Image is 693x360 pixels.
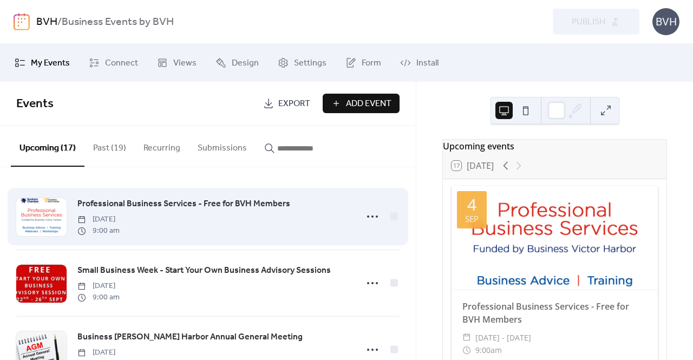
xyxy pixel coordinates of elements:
span: Export [278,97,310,110]
span: Small Business Week - Start Your Own Business Advisory Sessions [77,264,331,277]
span: My Events [31,57,70,70]
div: Upcoming events [443,140,666,153]
b: / [57,12,62,32]
a: BVH [36,12,57,32]
button: Add Event [323,94,400,113]
b: Business Events by BVH [62,12,174,32]
div: ​ [462,331,471,344]
a: Install [392,48,447,77]
button: Submissions [189,126,256,166]
span: Connect [105,57,138,70]
button: Past (19) [84,126,135,166]
span: 9:00am [475,344,502,357]
div: ​ [462,344,471,357]
a: Form [337,48,389,77]
span: 9:00 am [77,292,120,303]
span: Settings [294,57,326,70]
span: Views [173,57,197,70]
span: [DATE] [77,347,120,358]
span: [DATE] [77,280,120,292]
a: Views [149,48,205,77]
span: 9:00 am [77,225,120,237]
div: 4 [467,197,476,213]
span: Add Event [346,97,391,110]
span: [DATE] [77,214,120,225]
span: Professional Business Services - Free for BVH Members [77,198,290,211]
button: Upcoming (17) [11,126,84,167]
a: Professional Business Services - Free for BVH Members [462,300,629,325]
span: Install [416,57,439,70]
div: BVH [652,8,679,35]
a: Small Business Week - Start Your Own Business Advisory Sessions [77,264,331,278]
span: Design [232,57,259,70]
img: logo [14,13,30,30]
div: Sep [465,215,479,223]
a: Settings [270,48,335,77]
span: [DATE] - [DATE] [475,331,531,344]
span: Business [PERSON_NAME] Harbor Annual General Meeting [77,331,303,344]
a: Design [207,48,267,77]
a: Professional Business Services - Free for BVH Members [77,197,290,211]
span: Form [362,57,381,70]
a: My Events [6,48,78,77]
button: Recurring [135,126,189,166]
a: Connect [81,48,146,77]
span: Events [16,92,54,116]
a: Export [255,94,318,113]
a: Business [PERSON_NAME] Harbor Annual General Meeting [77,330,303,344]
